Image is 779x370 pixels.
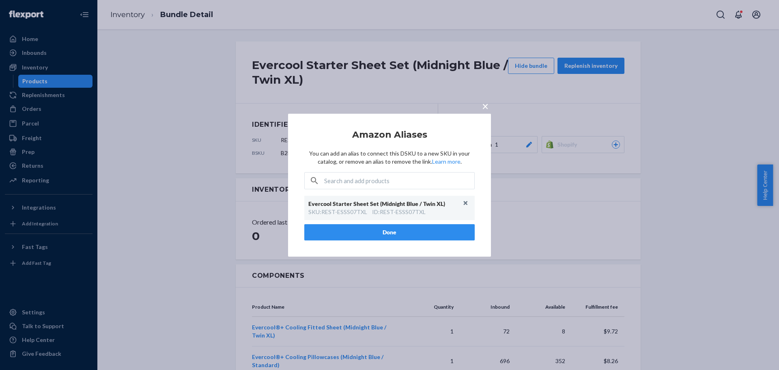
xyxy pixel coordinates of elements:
[308,200,463,208] div: Evercool Starter Sheet Set (Midnight Blue / Twin XL)
[460,197,472,209] button: Unlink
[304,130,475,139] h2: Amazon Aliases
[304,149,475,166] p: You can add an alias to connect this DSKU to a new SKU in your catalog, or remove an alias to rem...
[372,208,426,216] div: ID : REST-ESSS07TXL
[482,99,488,113] span: ×
[324,173,474,189] input: Search and add products
[432,158,461,165] a: Learn more
[308,208,367,216] div: SKU : REST-ESSS07TXL
[304,224,475,240] button: Done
